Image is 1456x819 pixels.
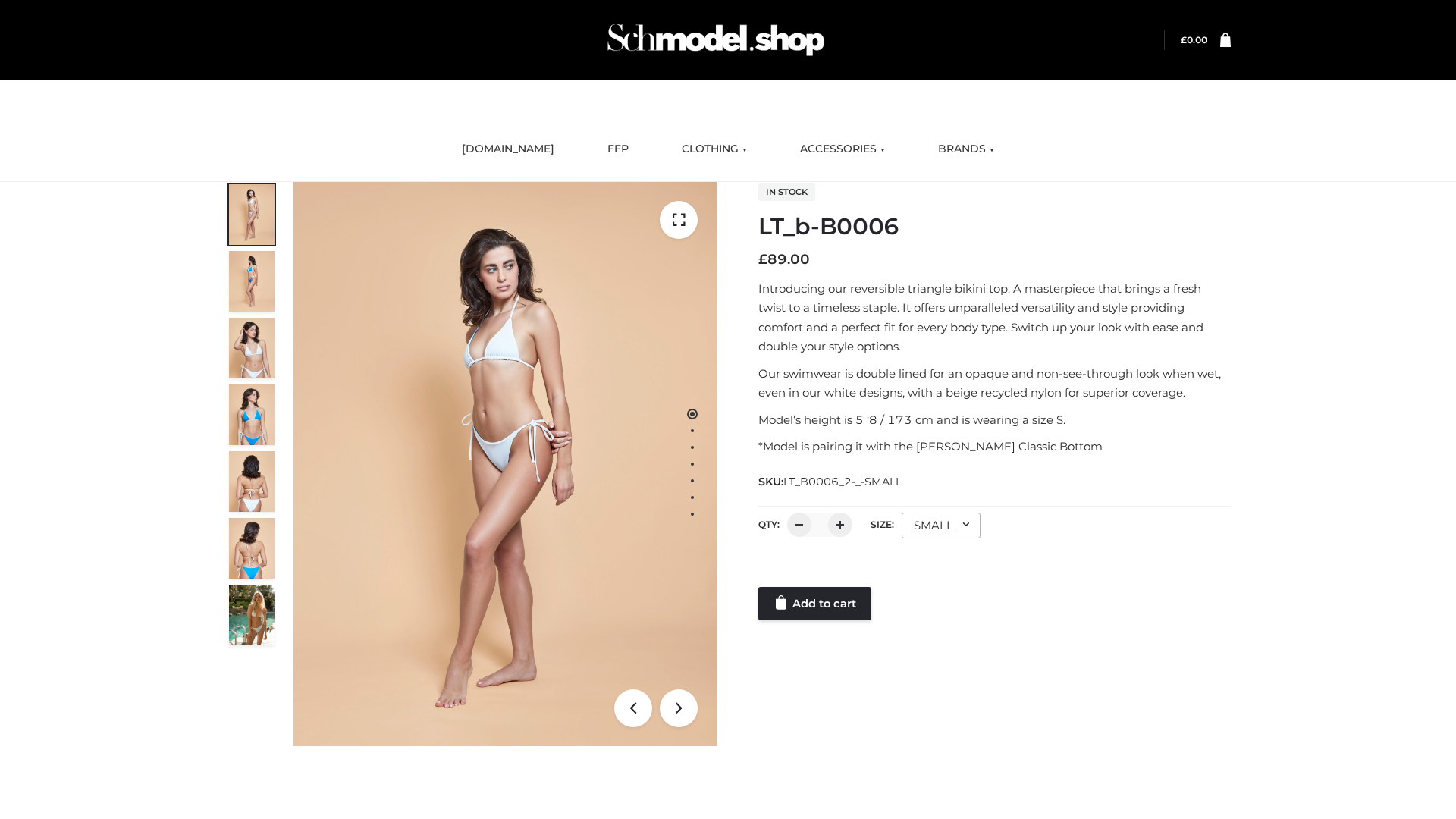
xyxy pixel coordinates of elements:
[229,251,275,312] img: ArielClassicBikiniTop_CloudNine_AzureSky_OW114ECO_2-scaled.jpg
[229,451,275,512] img: ArielClassicBikiniTop_CloudNine_AzureSky_OW114ECO_7-scaled.jpg
[758,183,815,201] span: In stock
[596,133,640,166] a: FFP
[229,518,275,579] img: ArielClassicBikiniTop_CloudNine_AzureSky_OW114ECO_8-scaled.jpg
[758,519,780,530] label: QTY:
[758,410,1231,430] p: Model’s height is 5 ‘8 / 173 cm and is wearing a size S.
[450,133,566,166] a: [DOMAIN_NAME]
[758,251,810,268] bdi: 89.00
[758,279,1231,356] p: Introducing our reversible triangle bikini top. A masterpiece that brings a fresh twist to a time...
[229,184,275,245] img: ArielClassicBikiniTop_CloudNine_AzureSky_OW114ECO_1-scaled.jpg
[902,513,981,538] div: SMALL
[1181,34,1207,45] bdi: 0.00
[229,384,275,445] img: ArielClassicBikiniTop_CloudNine_AzureSky_OW114ECO_4-scaled.jpg
[229,585,275,645] img: Arieltop_CloudNine_AzureSky2.jpg
[602,10,830,70] img: Schmodel Admin 964
[871,519,894,530] label: Size:
[670,133,758,166] a: CLOTHING
[229,318,275,378] img: ArielClassicBikiniTop_CloudNine_AzureSky_OW114ECO_3-scaled.jpg
[1181,34,1207,45] a: £0.00
[758,251,767,268] span: £
[927,133,1006,166] a: BRANDS
[293,182,717,746] img: ArielClassicBikiniTop_CloudNine_AzureSky_OW114ECO_1
[758,587,871,620] a: Add to cart
[758,472,903,491] span: SKU:
[758,437,1231,457] p: *Model is pairing it with the [PERSON_NAME] Classic Bottom
[1181,34,1187,45] span: £
[783,475,902,488] span: LT_B0006_2-_-SMALL
[758,364,1231,403] p: Our swimwear is double lined for an opaque and non-see-through look when wet, even in our white d...
[789,133,896,166] a: ACCESSORIES
[758,213,1231,240] h1: LT_b-B0006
